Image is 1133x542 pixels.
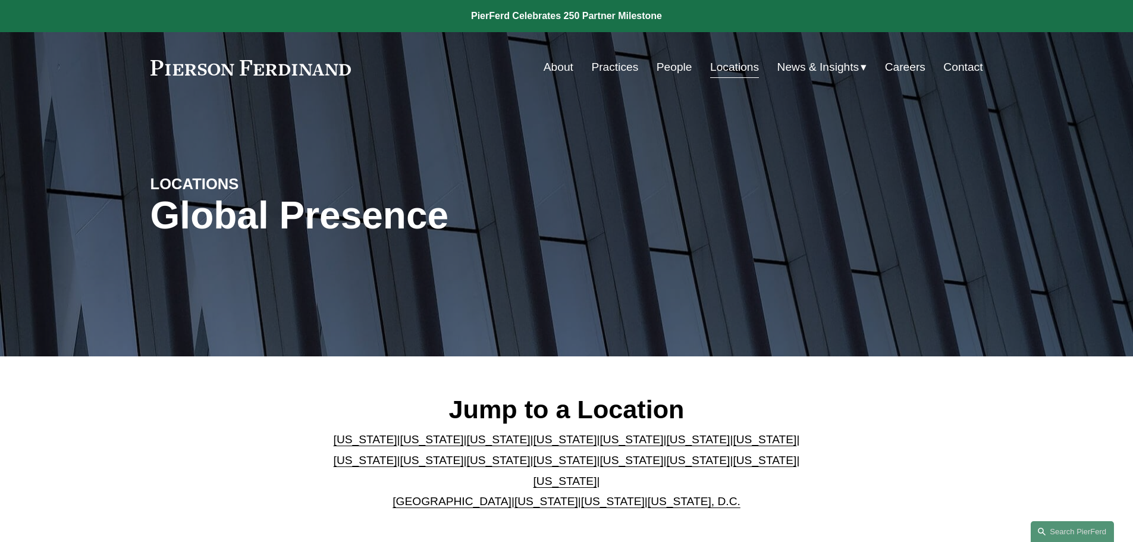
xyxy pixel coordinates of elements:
a: [US_STATE] [600,433,663,446]
a: [US_STATE], D.C. [648,495,740,507]
h4: LOCATIONS [150,174,359,193]
a: [US_STATE] [334,454,397,466]
a: [GEOGRAPHIC_DATA] [393,495,511,507]
a: People [657,56,692,79]
a: [US_STATE] [467,433,531,446]
a: [US_STATE] [533,454,597,466]
a: [US_STATE] [733,433,796,446]
a: [US_STATE] [666,454,730,466]
a: Search this site [1031,521,1114,542]
span: News & Insights [777,57,859,78]
a: [US_STATE] [400,433,464,446]
a: Careers [885,56,925,79]
a: Contact [943,56,983,79]
a: [US_STATE] [733,454,796,466]
a: [US_STATE] [600,454,663,466]
a: [US_STATE] [514,495,578,507]
a: [US_STATE] [334,433,397,446]
a: [US_STATE] [533,433,597,446]
a: folder dropdown [777,56,867,79]
a: Locations [710,56,759,79]
a: About [544,56,573,79]
a: [US_STATE] [666,433,730,446]
h1: Global Presence [150,194,705,237]
a: [US_STATE] [400,454,464,466]
p: | | | | | | | | | | | | | | | | | | [324,430,809,512]
a: [US_STATE] [581,495,645,507]
a: [US_STATE] [467,454,531,466]
h2: Jump to a Location [324,394,809,425]
a: Practices [591,56,638,79]
a: [US_STATE] [533,475,597,487]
